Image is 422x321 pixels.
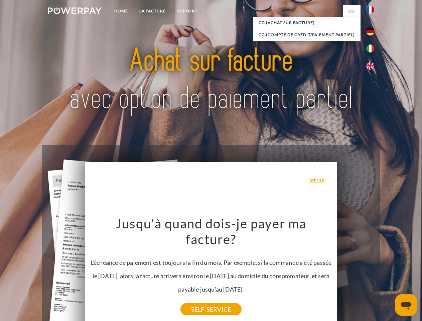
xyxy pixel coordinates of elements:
[308,177,325,183] a: retour
[171,5,203,17] a: Support
[366,27,374,35] img: de
[89,215,333,309] div: L'échéance de paiement est toujours la fin du mois. Par exemple, si la commande a été passée le [...
[89,215,333,247] h3: Jusqu'à quand dois-je payer ma facture?
[366,44,374,52] img: it
[253,17,361,29] a: CG (achat sur facture)
[366,6,374,14] img: fr
[395,294,417,316] iframe: Bouton de lancement de la fenêtre de messagerie
[48,7,102,14] img: logo-powerpay-white.svg
[109,5,134,17] a: Home
[64,32,358,128] img: title-powerpay_fr.svg
[253,29,361,41] a: CG (Compte de crédit/paiement partiel)
[180,303,242,315] a: SELF-SERVICE
[366,62,374,70] img: en
[134,5,171,17] a: LA FACTURE
[343,5,361,17] a: CG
